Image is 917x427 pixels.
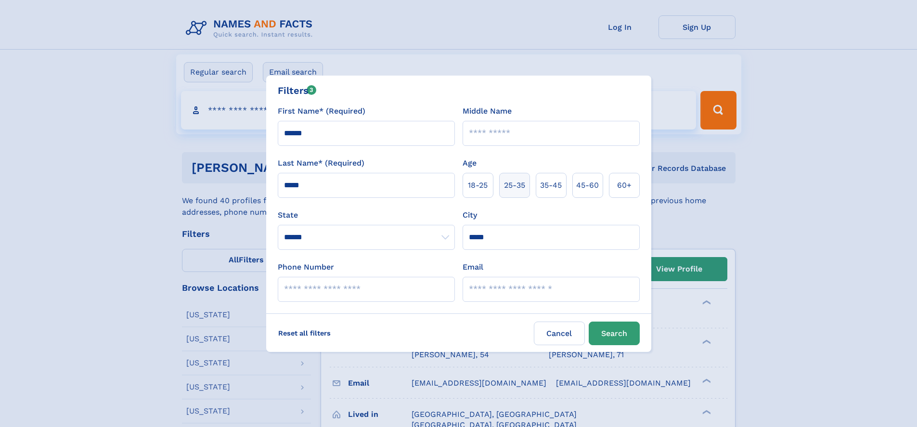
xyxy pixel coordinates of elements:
[540,180,562,191] span: 35‑45
[468,180,488,191] span: 18‑25
[463,209,477,221] label: City
[576,180,599,191] span: 45‑60
[272,322,337,345] label: Reset all filters
[463,261,483,273] label: Email
[278,261,334,273] label: Phone Number
[278,157,364,169] label: Last Name* (Required)
[463,105,512,117] label: Middle Name
[463,157,477,169] label: Age
[278,209,455,221] label: State
[534,322,585,345] label: Cancel
[589,322,640,345] button: Search
[504,180,525,191] span: 25‑35
[617,180,632,191] span: 60+
[278,83,317,98] div: Filters
[278,105,365,117] label: First Name* (Required)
